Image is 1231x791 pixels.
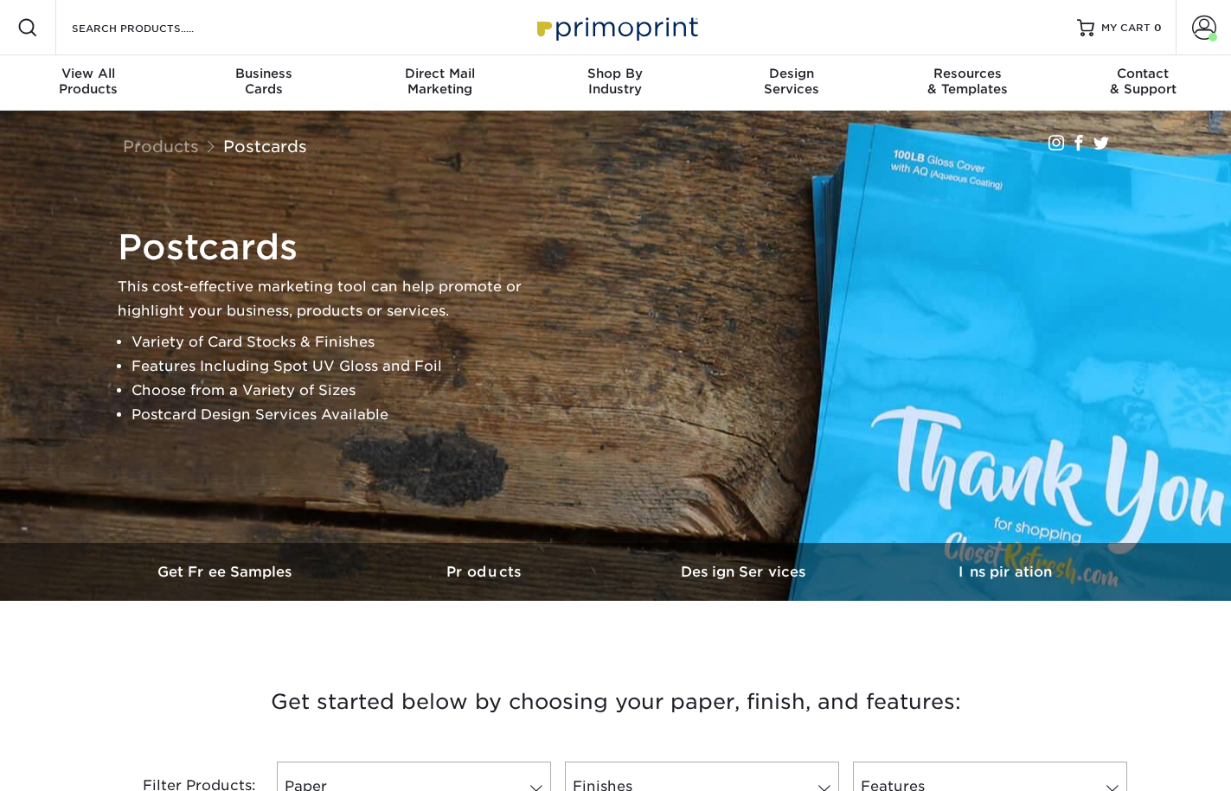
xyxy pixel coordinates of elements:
a: Inspiration [875,543,1135,601]
div: Services [703,66,879,97]
span: Contact [1055,66,1231,81]
a: Design Services [616,543,875,601]
a: Products [356,543,616,601]
h3: Design Services [616,564,875,580]
span: 0 [1154,22,1162,34]
p: This cost-effective marketing tool can help promote or highlight your business, products or servi... [118,275,550,323]
a: Direct MailMarketing [352,55,528,111]
li: Postcard Design Services Available [131,403,550,427]
a: Get Free Samples [97,543,356,601]
h3: Products [356,564,616,580]
span: Design [703,66,879,81]
div: & Support [1055,66,1231,97]
img: Primoprint [529,9,702,46]
a: Resources& Templates [879,55,1055,111]
a: Shop ByIndustry [528,55,703,111]
div: Marketing [352,66,528,97]
a: Products [123,137,199,156]
span: MY CART [1101,21,1151,35]
span: Business [176,66,351,81]
div: Cards [176,66,351,97]
span: Shop By [528,66,703,81]
div: Industry [528,66,703,97]
h3: Inspiration [875,564,1135,580]
h1: Postcards [118,226,550,268]
li: Choose from a Variety of Sizes [131,379,550,403]
div: & Templates [879,66,1055,97]
h3: Get Free Samples [97,564,356,580]
a: Postcards [223,137,307,156]
a: Contact& Support [1055,55,1231,111]
a: DesignServices [703,55,879,111]
span: Resources [879,66,1055,81]
a: BusinessCards [176,55,351,111]
li: Features Including Spot UV Gloss and Foil [131,354,550,379]
input: SEARCH PRODUCTS..... [70,17,239,38]
span: Direct Mail [352,66,528,81]
li: Variety of Card Stocks & Finishes [131,330,550,354]
h3: Get started below by choosing your paper, finish, and features: [110,663,1122,741]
